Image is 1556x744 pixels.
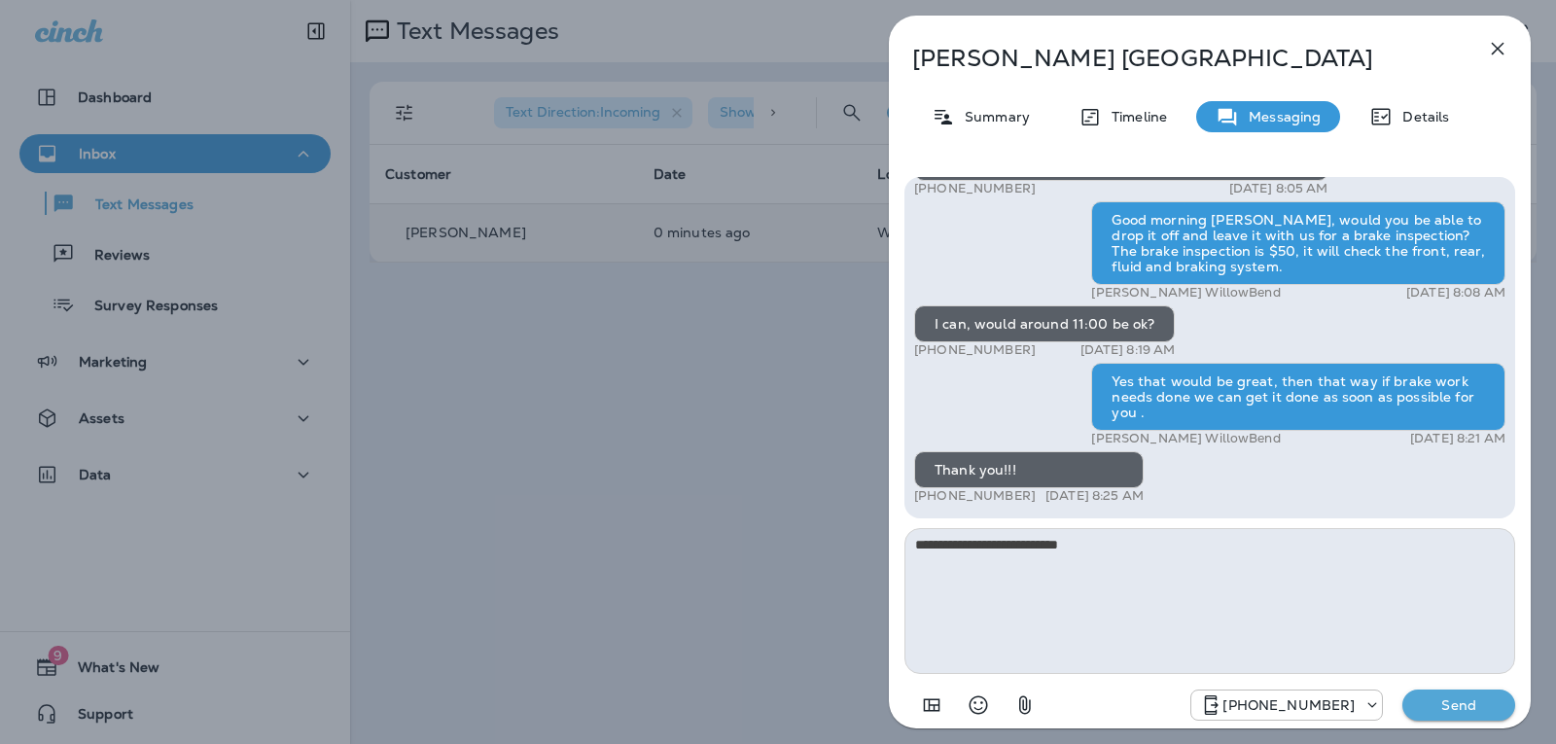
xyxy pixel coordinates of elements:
[1045,488,1144,504] p: [DATE] 8:25 AM
[912,45,1443,72] p: [PERSON_NAME] [GEOGRAPHIC_DATA]
[1393,109,1449,124] p: Details
[1191,693,1382,717] div: +1 (813) 497-4455
[1091,285,1280,301] p: [PERSON_NAME] WillowBend
[1402,690,1515,721] button: Send
[914,305,1175,342] div: I can, would around 11:00 be ok?
[914,488,1036,504] p: [PHONE_NUMBER]
[1102,109,1167,124] p: Timeline
[1410,431,1505,446] p: [DATE] 8:21 AM
[914,342,1036,358] p: [PHONE_NUMBER]
[1091,431,1280,446] p: [PERSON_NAME] WillowBend
[914,181,1036,196] p: [PHONE_NUMBER]
[1418,696,1500,714] p: Send
[955,109,1030,124] p: Summary
[912,686,951,725] button: Add in a premade template
[1091,201,1505,285] div: Good morning [PERSON_NAME], would you be able to drop it off and leave it with us for a brake ins...
[1091,363,1505,431] div: Yes that would be great, then that way if brake work needs done we can get it done as soon as pos...
[1239,109,1321,124] p: Messaging
[1406,285,1505,301] p: [DATE] 8:08 AM
[1222,697,1355,713] p: [PHONE_NUMBER]
[914,451,1144,488] div: Thank you!!!
[1229,181,1328,196] p: [DATE] 8:05 AM
[1080,342,1176,358] p: [DATE] 8:19 AM
[959,686,998,725] button: Select an emoji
